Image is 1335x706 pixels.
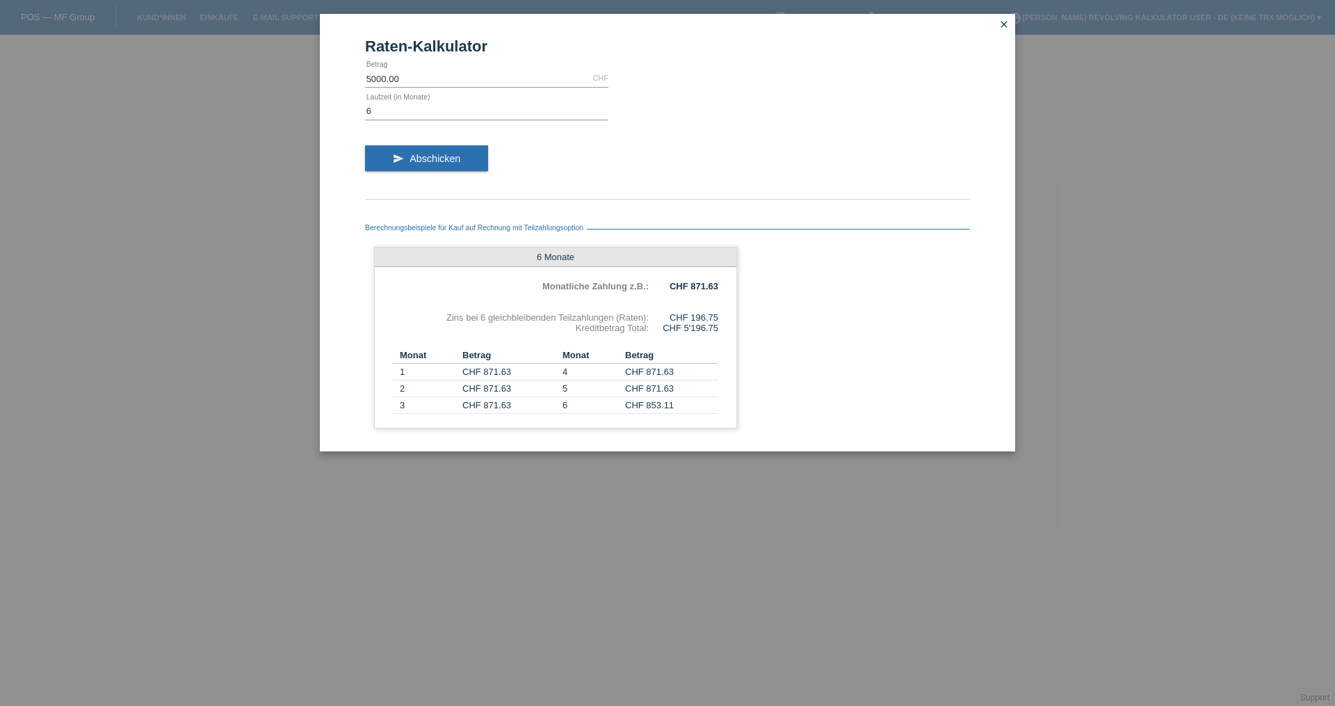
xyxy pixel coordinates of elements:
[625,364,718,380] td: CHF 871.63
[542,281,649,291] b: Monatliche Zahlung z.B.:
[625,347,718,364] th: Betrag
[410,153,460,164] span: Abschicken
[556,347,625,364] th: Monat
[365,224,587,232] span: Berechnungsbeispiele für Kauf auf Rechnung mit Teilzahlungsoption
[393,323,649,333] div: Kreditbetrag Total:
[556,397,625,414] td: 6
[462,347,556,364] th: Betrag
[393,347,462,364] th: Monat
[998,19,1010,30] i: close
[625,397,718,414] td: CHF 853.11
[556,364,625,380] td: 4
[670,281,718,291] b: CHF 871.63
[375,248,736,267] div: 6 Monate
[393,312,649,323] div: Zins bei 6 gleichbleibenden Teilzahlungen (Raten):
[393,380,462,397] td: 2
[556,380,625,397] td: 5
[393,364,462,380] td: 1
[365,145,488,172] button: send Abschicken
[625,380,718,397] td: CHF 871.63
[462,380,556,397] td: CHF 871.63
[649,312,718,323] div: CHF 196.75
[365,38,970,55] h1: Raten-Kalkulator
[462,397,556,414] td: CHF 871.63
[393,397,462,414] td: 3
[995,17,1013,33] a: close
[592,74,608,82] div: CHF
[462,364,556,380] td: CHF 871.63
[649,323,718,333] div: CHF 5'196.75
